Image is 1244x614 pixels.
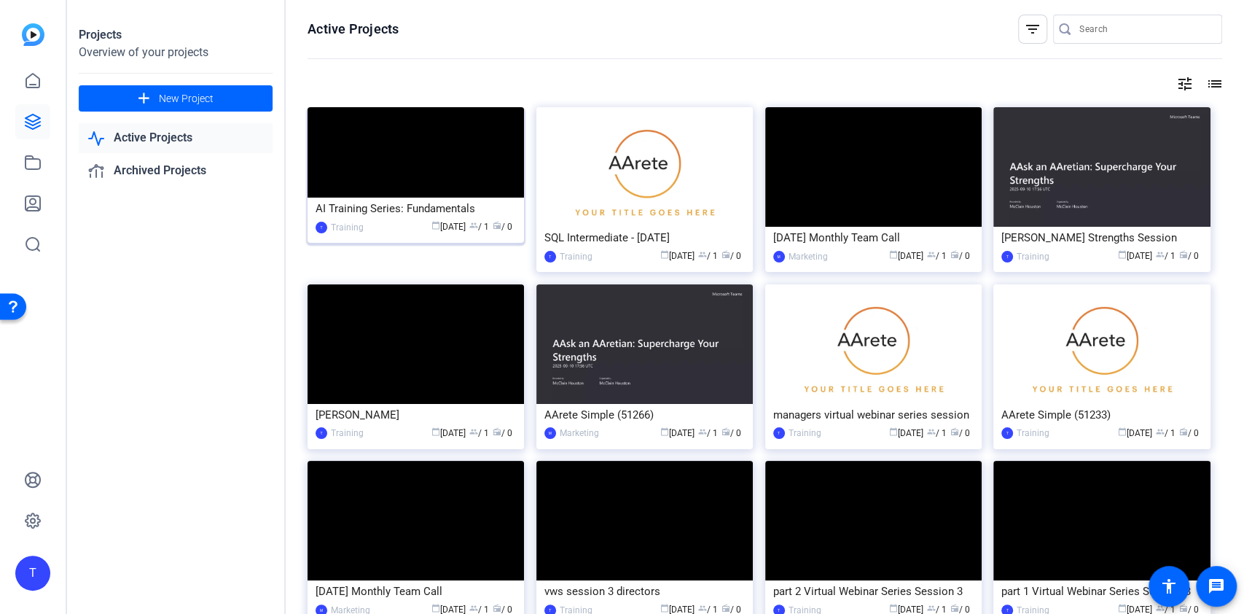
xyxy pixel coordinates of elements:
a: Archived Projects [79,156,273,186]
span: / 0 [493,428,512,438]
span: group [927,427,936,436]
div: T [1001,427,1013,439]
button: New Project [79,85,273,112]
span: / 1 [927,251,947,261]
span: [DATE] [1118,428,1152,438]
div: AI Training Series: Fundamentals [316,198,516,219]
span: group [698,427,707,436]
div: AArete Simple (51233) [1001,404,1202,426]
span: / 1 [469,428,489,438]
div: M [544,427,556,439]
span: / 0 [493,222,512,232]
mat-icon: add [135,90,153,108]
span: radio [493,221,501,230]
span: group [1156,604,1165,613]
span: / 0 [1179,428,1199,438]
div: managers virtual webinar series session [773,404,974,426]
div: [PERSON_NAME] [316,404,516,426]
div: Marketing [789,249,828,264]
div: part 1 Virtual Webinar Series Session 3 [1001,580,1202,602]
span: [DATE] [431,222,466,232]
span: calendar_today [431,604,440,613]
div: Projects [79,26,273,44]
h1: Active Projects [308,20,399,38]
span: calendar_today [431,427,440,436]
div: T [316,222,327,233]
div: M [773,251,785,263]
span: radio [1179,604,1188,613]
mat-icon: accessibility [1160,578,1178,595]
mat-icon: message [1208,578,1225,595]
div: [DATE] Monthly Team Call [773,227,974,249]
span: / 0 [950,251,970,261]
span: calendar_today [889,250,898,259]
span: / 1 [927,428,947,438]
span: [DATE] [889,251,923,261]
span: calendar_today [889,427,898,436]
img: blue-gradient.svg [22,23,44,46]
div: T [1001,251,1013,263]
a: Active Projects [79,123,273,153]
div: T [544,251,556,263]
div: vws session 3 directors [544,580,745,602]
span: group [1156,250,1165,259]
div: Training [331,220,364,235]
span: group [927,250,936,259]
span: radio [950,604,959,613]
span: radio [493,427,501,436]
span: group [698,604,707,613]
span: [DATE] [660,251,695,261]
span: radio [950,427,959,436]
span: group [927,604,936,613]
div: T [316,427,327,439]
div: T [773,427,785,439]
span: / 1 [1156,251,1175,261]
span: / 0 [950,428,970,438]
span: [DATE] [660,428,695,438]
div: Training [1017,249,1049,264]
span: calendar_today [1118,427,1127,436]
div: Training [331,426,364,440]
span: / 0 [721,251,741,261]
div: [PERSON_NAME] Strengths Session [1001,227,1202,249]
span: calendar_today [1118,604,1127,613]
span: / 1 [469,222,489,232]
mat-icon: tune [1176,75,1194,93]
div: Training [560,249,592,264]
span: / 0 [1179,251,1199,261]
span: [DATE] [431,428,466,438]
span: / 0 [721,428,741,438]
span: / 1 [1156,428,1175,438]
span: New Project [159,91,214,106]
span: group [469,604,478,613]
div: Training [1017,426,1049,440]
span: radio [1179,250,1188,259]
div: SQL Intermediate - [DATE] [544,227,745,249]
span: calendar_today [889,604,898,613]
span: radio [493,604,501,613]
span: group [469,427,478,436]
mat-icon: list [1205,75,1222,93]
span: / 1 [698,428,718,438]
mat-icon: filter_list [1024,20,1041,38]
div: [DATE] Monthly Team Call [316,580,516,602]
span: radio [721,604,730,613]
span: / 1 [698,251,718,261]
span: radio [950,250,959,259]
div: Marketing [560,426,599,440]
span: calendar_today [1118,250,1127,259]
span: [DATE] [1118,251,1152,261]
div: Overview of your projects [79,44,273,61]
span: calendar_today [660,250,669,259]
span: group [1156,427,1165,436]
span: radio [721,250,730,259]
input: Search [1079,20,1210,38]
span: radio [1179,427,1188,436]
div: T [15,556,50,591]
span: radio [721,427,730,436]
div: Training [789,426,821,440]
span: calendar_today [660,604,669,613]
div: AArete Simple (51266) [544,404,745,426]
span: [DATE] [889,428,923,438]
span: group [698,250,707,259]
